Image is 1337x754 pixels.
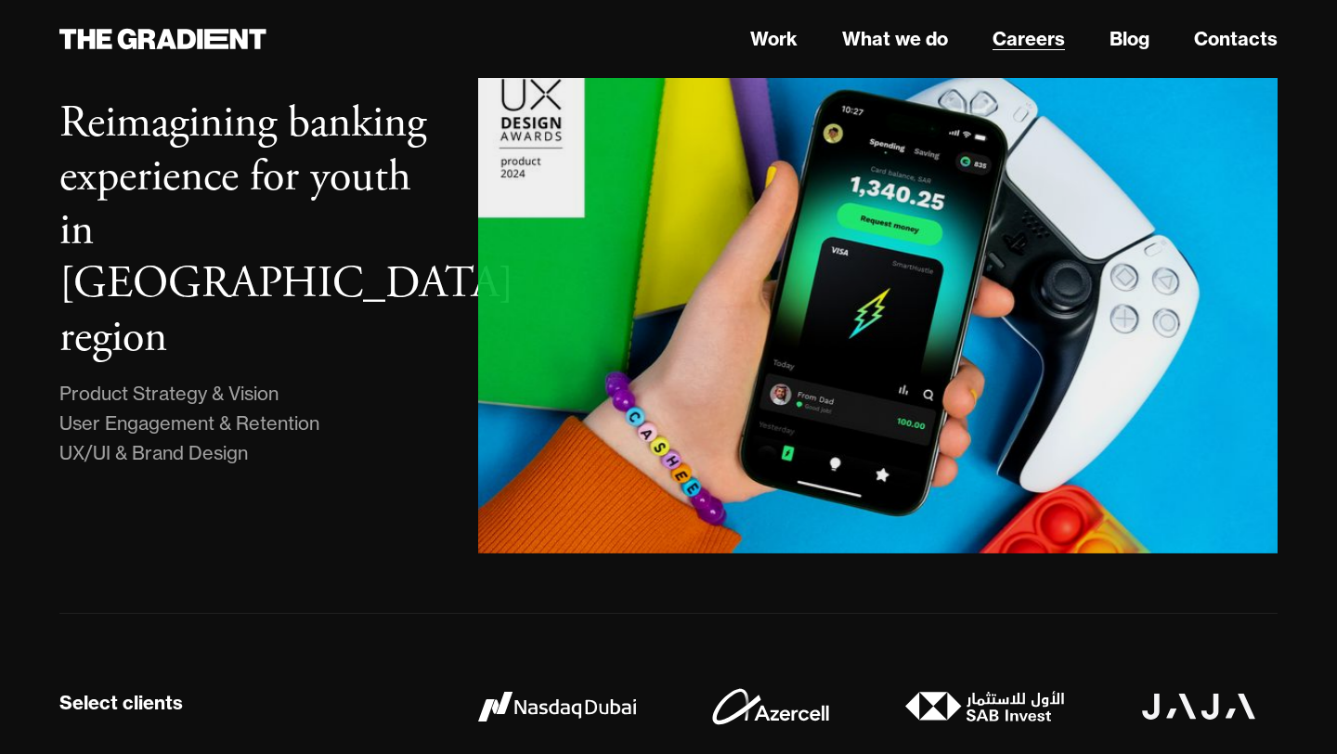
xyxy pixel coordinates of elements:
a: Careers [993,25,1065,53]
a: Contacts [1194,25,1278,53]
img: Nasdaq Dubai logo [478,692,636,721]
a: What we do [842,25,948,53]
a: Blog [1110,25,1149,53]
img: SAB Invest [905,691,1063,721]
div: Product Strategy & Vision User Engagement & Retention UX/UI & Brand Design [59,379,319,468]
a: CasheeReimagining banking experience for youth in [GEOGRAPHIC_DATA] regionProduct Strategy & Visi... [59,53,1278,552]
h3: Reimagining banking experience for youth in [GEOGRAPHIC_DATA] region [59,95,513,365]
div: Select clients [59,691,183,715]
a: Work [750,25,798,53]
